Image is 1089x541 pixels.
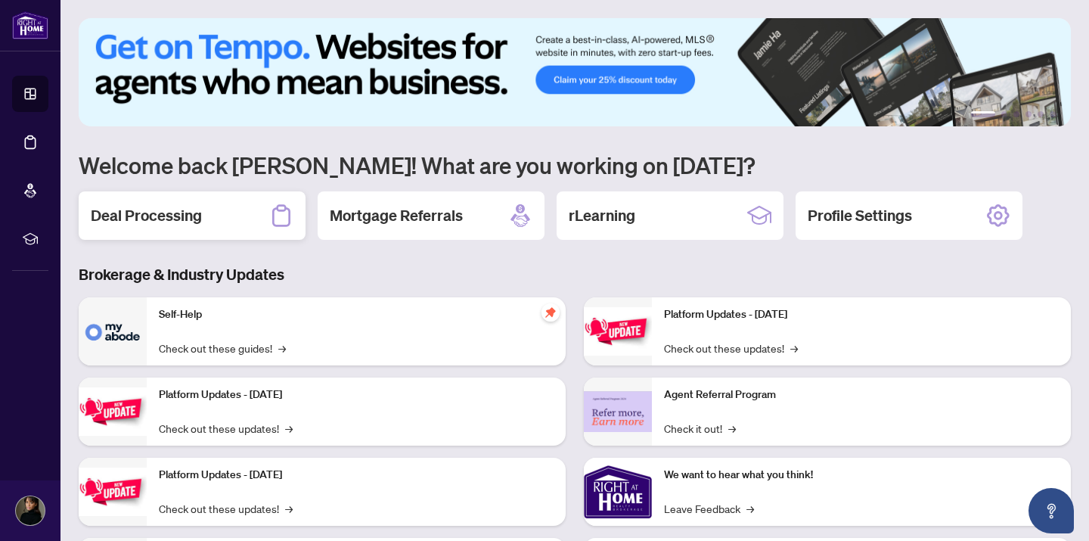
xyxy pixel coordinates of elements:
img: Slide 0 [79,18,1071,126]
img: Agent Referral Program [584,391,652,433]
img: Platform Updates - June 23, 2025 [584,307,652,355]
h2: rLearning [569,205,635,226]
button: 6 [1050,111,1056,117]
p: Self-Help [159,306,554,323]
a: Check out these guides!→ [159,340,286,356]
img: We want to hear what you think! [584,458,652,526]
button: 5 [1038,111,1044,117]
a: Check out these updates!→ [159,420,293,437]
span: → [285,500,293,517]
img: Platform Updates - July 21, 2025 [79,468,147,515]
span: → [746,500,754,517]
button: 1 [971,111,995,117]
button: Open asap [1028,488,1074,533]
button: 4 [1025,111,1032,117]
p: Platform Updates - [DATE] [159,467,554,483]
p: Platform Updates - [DATE] [159,387,554,403]
h3: Brokerage & Industry Updates [79,264,1071,285]
h2: Profile Settings [808,205,912,226]
span: pushpin [541,303,560,322]
img: Platform Updates - September 16, 2025 [79,387,147,435]
button: 3 [1013,111,1019,117]
a: Check out these updates!→ [664,340,798,356]
a: Leave Feedback→ [664,500,754,517]
p: Platform Updates - [DATE] [664,306,1059,323]
img: Profile Icon [16,496,45,525]
p: Agent Referral Program [664,387,1059,403]
img: logo [12,11,48,39]
h2: Deal Processing [91,205,202,226]
span: → [790,340,798,356]
span: → [278,340,286,356]
button: 2 [1001,111,1007,117]
span: → [285,420,293,437]
p: We want to hear what you think! [664,467,1059,483]
h1: Welcome back [PERSON_NAME]! What are you working on [DATE]? [79,151,1071,179]
span: → [728,420,736,437]
h2: Mortgage Referrals [330,205,463,226]
img: Self-Help [79,297,147,365]
a: Check it out!→ [664,420,736,437]
a: Check out these updates!→ [159,500,293,517]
